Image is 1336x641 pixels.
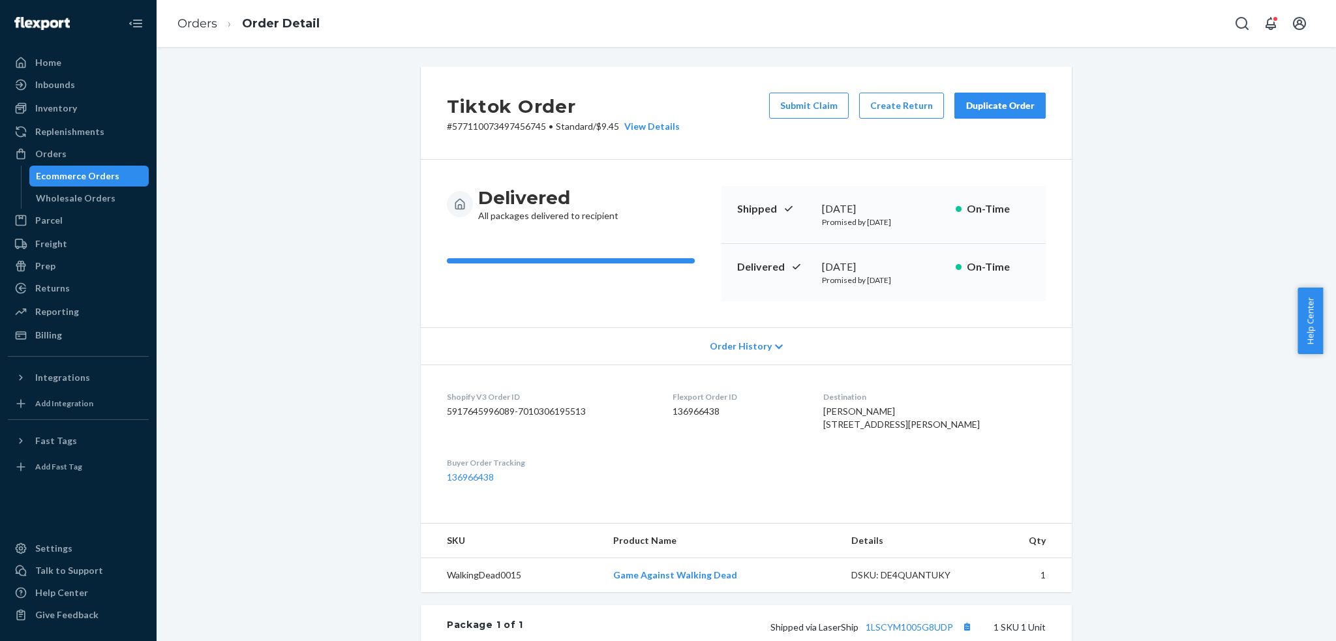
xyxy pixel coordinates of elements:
[447,618,523,635] div: Package 1 of 1
[447,405,652,418] dd: 5917645996089-7010306195513
[447,93,680,120] h2: Tiktok Order
[8,560,149,581] a: Talk to Support
[35,398,93,409] div: Add Integration
[8,367,149,388] button: Integrations
[984,524,1072,558] th: Qty
[35,371,90,384] div: Integrations
[823,391,1046,402] dt: Destination
[822,260,945,275] div: [DATE]
[29,188,149,209] a: Wholesale Orders
[447,391,652,402] dt: Shopify V3 Order ID
[965,99,1035,112] div: Duplicate Order
[35,305,79,318] div: Reporting
[8,430,149,451] button: Fast Tags
[36,170,119,183] div: Ecommerce Orders
[123,10,149,37] button: Close Navigation
[1258,10,1284,37] button: Open notifications
[737,260,812,275] p: Delivered
[35,56,61,69] div: Home
[29,166,149,186] a: Ecommerce Orders
[14,17,70,30] img: Flexport logo
[8,210,149,231] a: Parcel
[8,582,149,603] a: Help Center
[851,569,974,582] div: DSKU: DE4QUANTUKY
[954,93,1046,119] button: Duplicate Order
[35,434,77,447] div: Fast Tags
[8,121,149,142] a: Replenishments
[35,586,88,599] div: Help Center
[603,524,841,558] th: Product Name
[35,461,82,472] div: Add Fast Tag
[35,608,99,621] div: Give Feedback
[841,524,984,558] th: Details
[8,256,149,276] a: Prep
[958,618,975,635] button: Copy tracking number
[710,340,772,353] span: Order History
[822,201,945,216] div: [DATE]
[8,604,149,625] button: Give Feedback
[8,393,149,414] a: Add Integration
[823,406,980,430] span: [PERSON_NAME] [STREET_ADDRESS][PERSON_NAME]
[35,125,104,138] div: Replenishments
[1229,10,1255,37] button: Open Search Box
[35,147,67,160] div: Orders
[35,542,72,555] div: Settings
[8,233,149,254] a: Freight
[822,216,945,228] p: Promised by [DATE]
[177,16,217,31] a: Orders
[673,405,803,418] dd: 136966438
[8,325,149,346] a: Billing
[421,558,603,593] td: WalkingDead0015
[8,98,149,119] a: Inventory
[447,457,652,468] dt: Buyer Order Tracking
[35,214,63,227] div: Parcel
[1286,10,1313,37] button: Open account menu
[866,621,953,633] a: 1LSCYM1005G8UDP
[242,16,320,31] a: Order Detail
[619,120,680,133] button: View Details
[35,282,70,295] div: Returns
[556,121,593,132] span: Standard
[967,260,1030,275] p: On-Time
[35,564,103,577] div: Talk to Support
[859,93,944,119] button: Create Return
[447,471,494,483] a: 136966438
[478,186,618,222] div: All packages delivered to recipient
[35,260,55,273] div: Prep
[984,558,1072,593] td: 1
[447,120,680,133] p: # 577110073497456745 / $9.45
[478,186,618,209] h3: Delivered
[1298,288,1323,354] button: Help Center
[8,52,149,73] a: Home
[8,278,149,299] a: Returns
[167,5,330,43] ol: breadcrumbs
[8,538,149,559] a: Settings
[36,192,115,205] div: Wholesale Orders
[8,74,149,95] a: Inbounds
[8,143,149,164] a: Orders
[737,201,812,216] p: Shipped
[35,329,62,342] div: Billing
[770,621,975,633] span: Shipped via LaserShip
[421,524,603,558] th: SKU
[613,569,737,580] a: Game Against Walking Dead
[8,301,149,322] a: Reporting
[35,237,67,250] div: Freight
[769,93,849,119] button: Submit Claim
[673,391,803,402] dt: Flexport Order ID
[967,201,1030,216] p: On-Time
[8,456,149,477] a: Add Fast Tag
[35,102,77,115] div: Inventory
[35,78,75,91] div: Inbounds
[523,618,1046,635] div: 1 SKU 1 Unit
[549,121,553,132] span: •
[822,275,945,286] p: Promised by [DATE]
